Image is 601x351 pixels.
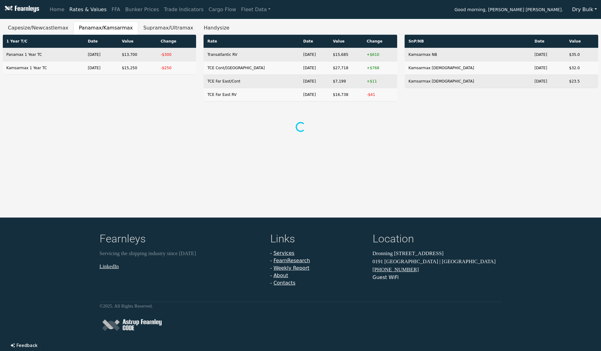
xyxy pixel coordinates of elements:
th: Date [531,35,565,48]
td: TCE Far East RV [204,88,299,101]
a: Weekly Report [273,265,309,271]
li: - [270,272,365,279]
a: About [273,272,288,278]
th: Value [329,35,363,48]
a: Cargo Flow [206,3,239,16]
li: - [270,279,365,287]
button: Supramax/Ultramax [138,21,199,34]
button: Dry Bulk [568,4,601,16]
td: [DATE] [299,75,329,88]
td: $7,199 [329,75,363,88]
td: Transatlantic RV [204,48,299,61]
th: Rate [204,35,299,48]
td: $27,718 [329,61,363,75]
th: Date [84,35,118,48]
td: -$300 [157,48,196,61]
li: - [270,264,365,272]
td: [DATE] [84,48,118,61]
th: 1 Year T/C [3,35,84,48]
td: [DATE] [531,48,565,61]
td: $15,685 [329,48,363,61]
a: LinkedIn [100,263,119,269]
td: Kamsarmax 1 Year TC [3,61,84,75]
li: - [270,250,365,257]
th: Value [118,35,157,48]
button: Guest WiFi [373,274,399,281]
li: - [270,257,365,264]
td: TCE Cont/[GEOGRAPHIC_DATA] [204,61,299,75]
td: -$41 [363,88,397,101]
h4: Links [270,232,365,247]
td: $16,738 [329,88,363,101]
td: Kamsarmax NB [405,48,531,61]
img: Fearnleys Logo [3,6,39,13]
a: Rates & Values [67,3,109,16]
h4: Location [373,232,502,247]
a: FearnResearch [273,258,310,263]
a: [PHONE_NUMBER] [373,267,419,272]
button: Panamax/Kamsarmax [74,21,138,34]
td: $23.5 [565,75,598,88]
td: Kamsarmax [DEMOGRAPHIC_DATA] [405,75,531,88]
a: Contacts [273,280,295,286]
td: [DATE] [299,88,329,101]
td: Kamsarmax [DEMOGRAPHIC_DATA] [405,61,531,75]
td: [DATE] [531,75,565,88]
a: FFA [109,3,123,16]
small: © 2025 . All Rights Reserved. [100,304,153,308]
td: $32.0 [565,61,598,75]
td: TCE Far East/Cont [204,75,299,88]
td: +$610 [363,48,397,61]
a: Bunker Prices [123,3,161,16]
p: 0191 [GEOGRAPHIC_DATA] | [GEOGRAPHIC_DATA] [373,257,502,265]
td: $15,250 [118,61,157,75]
button: Handysize [199,21,235,34]
td: -$250 [157,61,196,75]
th: Change [157,35,196,48]
th: SnP/NB [405,35,531,48]
td: Panamax 1 Year TC [3,48,84,61]
p: Servicing the shipping industry since [DATE] [100,250,263,258]
h4: Fearnleys [100,232,263,247]
td: +$11 [363,75,397,88]
span: Good morning, [PERSON_NAME] [PERSON_NAME]. [455,5,563,16]
th: Value [565,35,598,48]
a: Home [47,3,67,16]
td: [DATE] [531,61,565,75]
td: [DATE] [299,61,329,75]
td: +$768 [363,61,397,75]
td: [DATE] [299,48,329,61]
a: Fleet Data [239,3,273,16]
th: Date [299,35,329,48]
td: $35.0 [565,48,598,61]
a: Trade Indicators [161,3,206,16]
a: Services [273,250,294,256]
th: Change [363,35,397,48]
td: $13,700 [118,48,157,61]
p: Dronning [STREET_ADDRESS] [373,250,502,258]
td: [DATE] [84,61,118,75]
button: Capesize/Newcastlemax [3,21,74,34]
